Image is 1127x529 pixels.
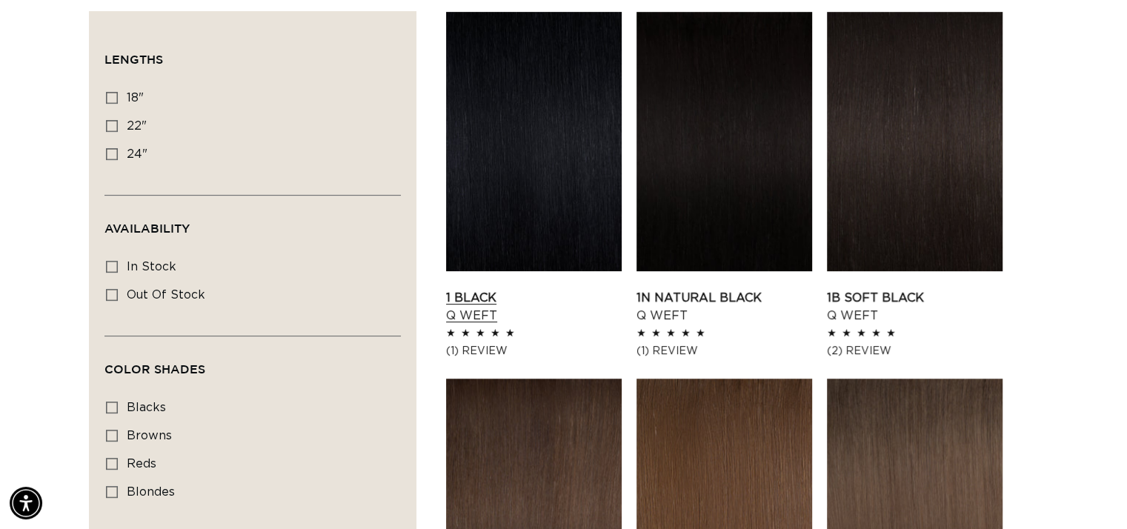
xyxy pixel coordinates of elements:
summary: Availability (0 selected) [104,196,401,249]
span: In stock [127,261,176,273]
span: reds [127,458,156,470]
summary: Lengths (0 selected) [104,27,401,80]
div: Accessibility Menu [10,487,42,519]
span: blondes [127,486,175,498]
iframe: Chat Widget [1053,458,1127,529]
span: Availability [104,222,190,235]
span: Out of stock [127,289,205,301]
span: 24" [127,148,147,160]
a: 1N Natural Black Q Weft [636,289,812,325]
div: 聊天小组件 [1053,458,1127,529]
span: 18" [127,92,144,104]
a: 1 Black Q Weft [446,289,622,325]
summary: Color Shades (0 selected) [104,336,401,390]
span: Lengths [104,53,163,66]
a: 1B Soft Black Q Weft [827,289,1003,325]
span: browns [127,430,172,442]
span: Color Shades [104,362,205,376]
span: blacks [127,402,166,413]
span: 22" [127,120,147,132]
